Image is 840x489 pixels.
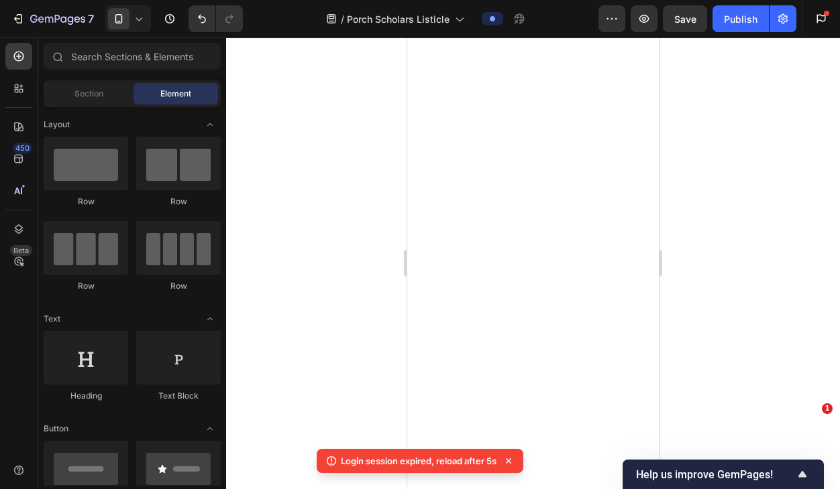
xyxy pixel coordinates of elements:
span: Porch Scholars Listicle [347,12,450,26]
div: Row [136,280,221,292]
p: 7 [88,11,94,27]
span: / [341,12,344,26]
span: Button [44,423,68,435]
span: Toggle open [199,418,221,439]
div: Heading [44,390,128,402]
button: Save [663,5,707,32]
div: Row [44,196,128,208]
button: Show survey - Help us improve GemPages! [636,466,810,482]
div: Text Block [136,390,221,402]
span: Element [160,88,191,100]
div: Row [44,280,128,292]
span: 1 [822,403,833,414]
div: 450 [13,143,32,153]
iframe: Design area [407,38,659,489]
span: Text [44,313,60,325]
input: Search Sections & Elements [44,43,221,70]
span: Toggle open [199,114,221,135]
div: Beta [10,245,32,256]
div: Publish [724,12,757,26]
div: Undo/Redo [189,5,243,32]
span: Toggle open [199,308,221,330]
button: Publish [713,5,769,32]
span: Layout [44,119,70,131]
span: Save [674,13,696,25]
button: 7 [5,5,100,32]
p: Login session expired, reload after 5s [341,454,496,468]
span: Section [74,88,103,100]
div: Row [136,196,221,208]
iframe: Intercom live chat [794,423,827,456]
span: Help us improve GemPages! [636,468,794,481]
